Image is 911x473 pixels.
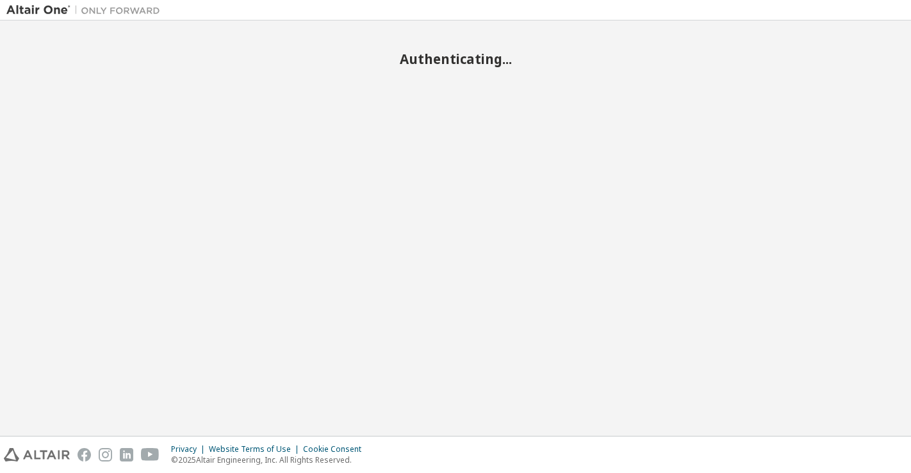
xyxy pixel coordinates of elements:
img: altair_logo.svg [4,448,70,461]
div: Website Terms of Use [209,444,303,454]
img: instagram.svg [99,448,112,461]
img: Altair One [6,4,167,17]
div: Cookie Consent [303,444,369,454]
img: youtube.svg [141,448,160,461]
img: linkedin.svg [120,448,133,461]
img: facebook.svg [78,448,91,461]
p: © 2025 Altair Engineering, Inc. All Rights Reserved. [171,454,369,465]
h2: Authenticating... [6,51,905,67]
div: Privacy [171,444,209,454]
